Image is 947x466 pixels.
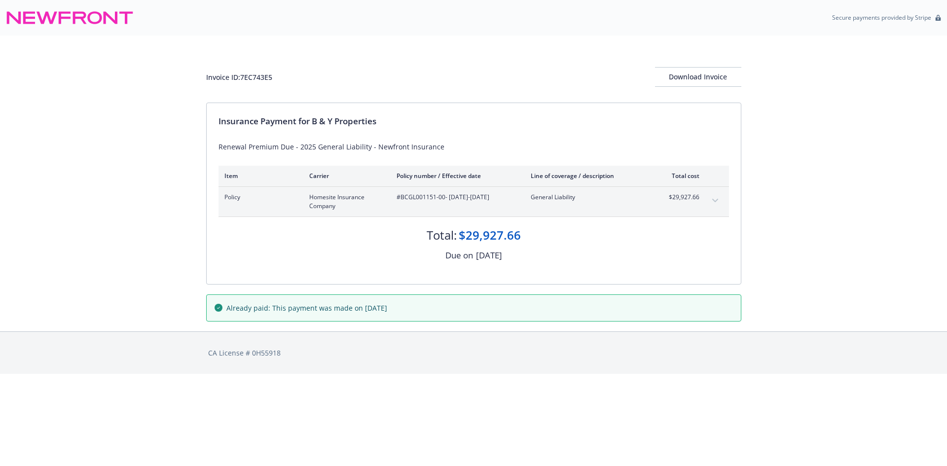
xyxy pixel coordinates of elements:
div: [DATE] [476,249,502,262]
button: expand content [707,193,723,209]
p: Secure payments provided by Stripe [832,13,931,22]
div: Total cost [662,172,699,180]
span: Policy [224,193,293,202]
div: PolicyHomesite Insurance Company#BCGL001151-00- [DATE]-[DATE]General Liability$29,927.66expand co... [219,187,729,216]
button: Download Invoice [655,67,741,87]
div: Line of coverage / description [531,172,647,180]
span: General Liability [531,193,647,202]
div: Due on [445,249,473,262]
span: #BCGL001151-00 - [DATE]-[DATE] [397,193,515,202]
div: Carrier [309,172,381,180]
div: Download Invoice [655,68,741,86]
span: $29,927.66 [662,193,699,202]
div: CA License # 0H55918 [208,348,739,358]
div: $29,927.66 [459,227,521,244]
div: Policy number / Effective date [397,172,515,180]
span: Homesite Insurance Company [309,193,381,211]
div: Item [224,172,293,180]
div: Renewal Premium Due - 2025 General Liability - Newfront Insurance [219,142,729,152]
span: Already paid: This payment was made on [DATE] [226,303,387,313]
div: Invoice ID: 7EC743E5 [206,72,272,82]
div: Insurance Payment for B & Y Properties [219,115,729,128]
div: Total: [427,227,457,244]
